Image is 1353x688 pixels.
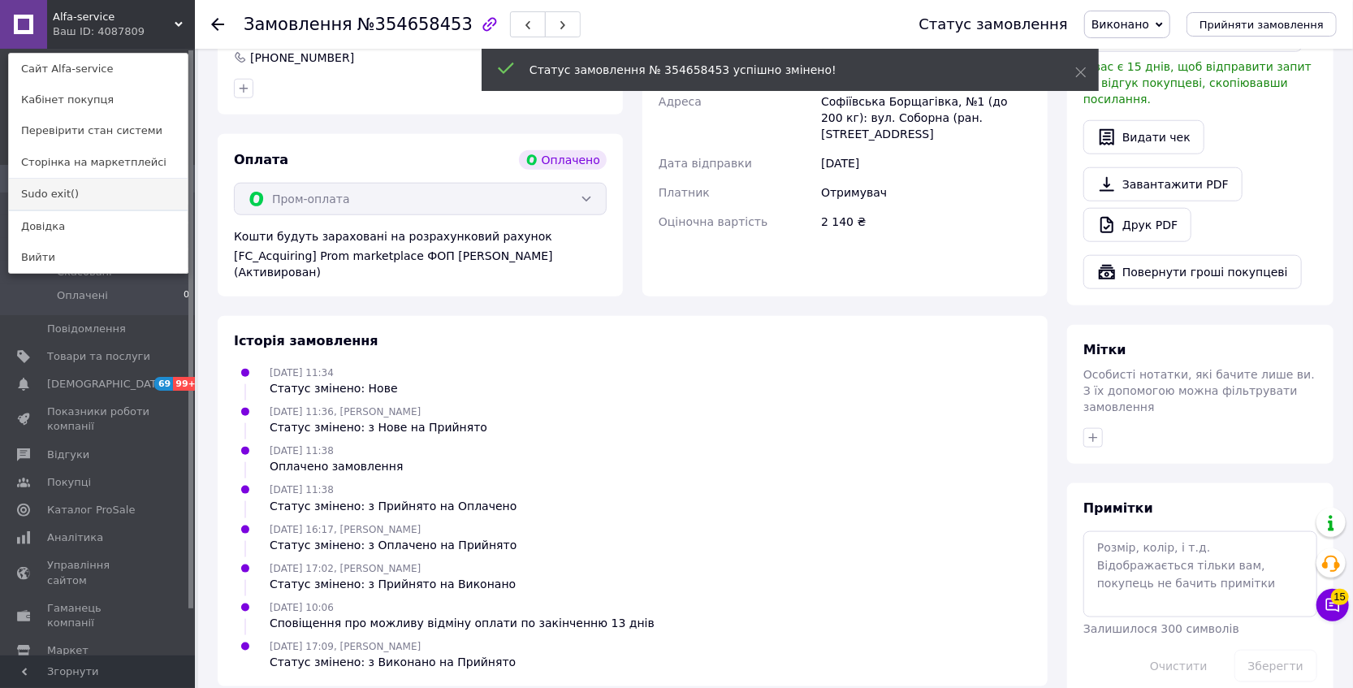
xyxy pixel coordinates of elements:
button: Повернути гроші покупцеві [1083,255,1302,289]
span: [DATE] 11:38 [270,484,334,495]
span: 15 [1331,589,1349,605]
span: [DATE] 11:34 [270,367,334,379]
span: [DATE] 11:36, [PERSON_NAME] [270,406,421,418]
span: №354658453 [357,15,473,34]
span: [DATE] 10:06 [270,602,334,613]
span: Показники роботи компанії [47,405,150,434]
span: Аналітика [47,530,103,545]
span: Покупці [47,475,91,490]
span: [DATE] 11:38 [270,445,334,457]
span: 69 [154,377,173,391]
a: Довідка [9,211,188,242]
span: Оплата [234,152,288,167]
div: Статус змінено: з Нове на Прийнято [270,419,487,435]
span: Маркет [47,643,89,658]
span: Товари та послуги [47,349,150,364]
div: Статус змінено: з Виконано на Прийнято [270,654,516,670]
div: Статус змінено: з Прийнято на Виконано [270,576,516,592]
span: Історія замовлення [234,333,378,348]
div: Статус замовлення № 354658453 успішно змінено! [530,62,1035,78]
div: Софіївська Борщагівка, №1 (до 200 кг): вул. Соборна (ран. [STREET_ADDRESS] [818,87,1035,149]
div: Ваш ID: 4087809 [53,24,121,39]
span: 0 [184,288,189,303]
a: Кабінет покупця [9,84,188,115]
a: Sudo exit() [9,179,188,210]
div: [FC_Acquiring] Prom marketplace ФОП [PERSON_NAME] (Активирован) [234,248,607,280]
span: Гаманець компанії [47,601,150,630]
div: Отримувач [818,178,1035,207]
span: Дата відправки [659,157,752,170]
div: [DATE] [818,149,1035,178]
span: Каталог ProSale [47,503,135,517]
a: Вийти [9,242,188,273]
div: Статус змінено: з Прийнято на Оплачено [270,498,517,514]
span: Повідомлення [47,322,126,336]
span: Оплачені [57,288,108,303]
a: Друк PDF [1083,208,1191,242]
span: У вас є 15 днів, щоб відправити запит на відгук покупцеві, скопіювавши посилання. [1083,60,1312,106]
div: 2 140 ₴ [818,207,1035,236]
span: [DATE] 17:09, [PERSON_NAME] [270,641,421,652]
span: Адреса [659,95,702,108]
span: Прийняти замовлення [1200,19,1324,31]
button: Видати чек [1083,120,1204,154]
span: [DATE] 17:02, [PERSON_NAME] [270,563,421,574]
span: Виконано [1091,18,1149,31]
span: Мітки [1083,342,1126,357]
button: Прийняти замовлення [1187,12,1337,37]
div: Статус змінено: Нове [270,380,398,396]
div: Оплачено [519,150,607,170]
a: Сторінка на маркетплейсі [9,147,188,178]
span: Управління сайтом [47,558,150,587]
span: Відгуки [47,448,89,462]
span: Alfa-service [53,10,175,24]
span: [DEMOGRAPHIC_DATA] [47,377,167,392]
span: Платник [659,186,710,199]
button: Чат з покупцем15 [1316,589,1349,621]
span: 99+ [173,377,200,391]
div: Статус замовлення [919,16,1068,32]
span: Оціночна вартість [659,215,767,228]
a: Сайт Alfa-service [9,54,188,84]
div: [PHONE_NUMBER] [249,50,356,66]
span: [DATE] 16:17, [PERSON_NAME] [270,524,421,535]
span: Примітки [1083,500,1153,516]
div: Кошти будуть зараховані на розрахунковий рахунок [234,228,607,280]
div: Статус змінено: з Оплачено на Прийнято [270,537,517,553]
span: Залишилося 300 символів [1083,622,1239,635]
span: Особисті нотатки, які бачите лише ви. З їх допомогою можна фільтрувати замовлення [1083,368,1315,413]
a: Перевірити стан системи [9,115,188,146]
div: Повернутися назад [211,16,224,32]
span: Замовлення [244,15,352,34]
div: Сповіщення про можливу відміну оплати по закінченню 13 днів [270,615,655,631]
a: Завантажити PDF [1083,167,1243,201]
div: Оплачено замовлення [270,458,403,474]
